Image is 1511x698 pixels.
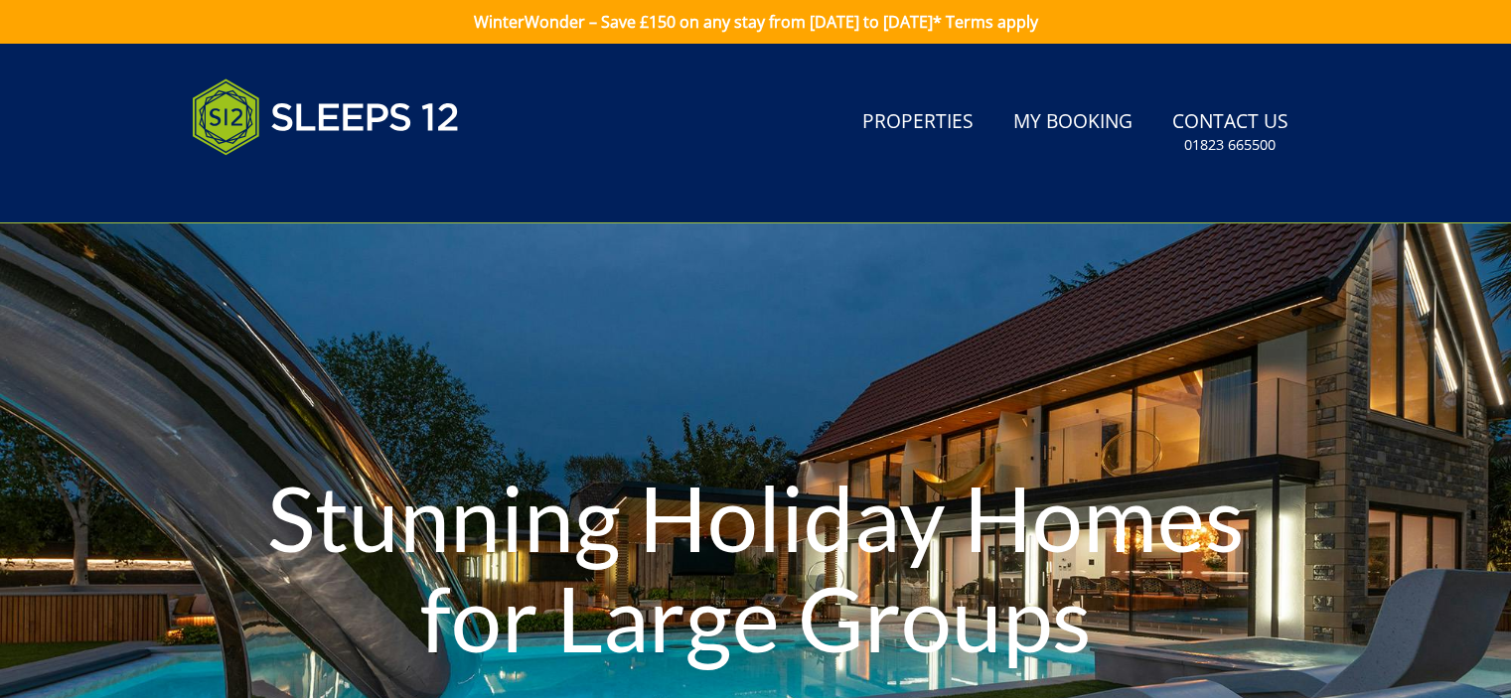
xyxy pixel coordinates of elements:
[192,68,460,167] img: Sleeps 12
[1164,100,1296,165] a: Contact Us01823 665500
[854,100,982,145] a: Properties
[1184,135,1276,155] small: 01823 665500
[182,179,390,196] iframe: Customer reviews powered by Trustpilot
[1005,100,1140,145] a: My Booking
